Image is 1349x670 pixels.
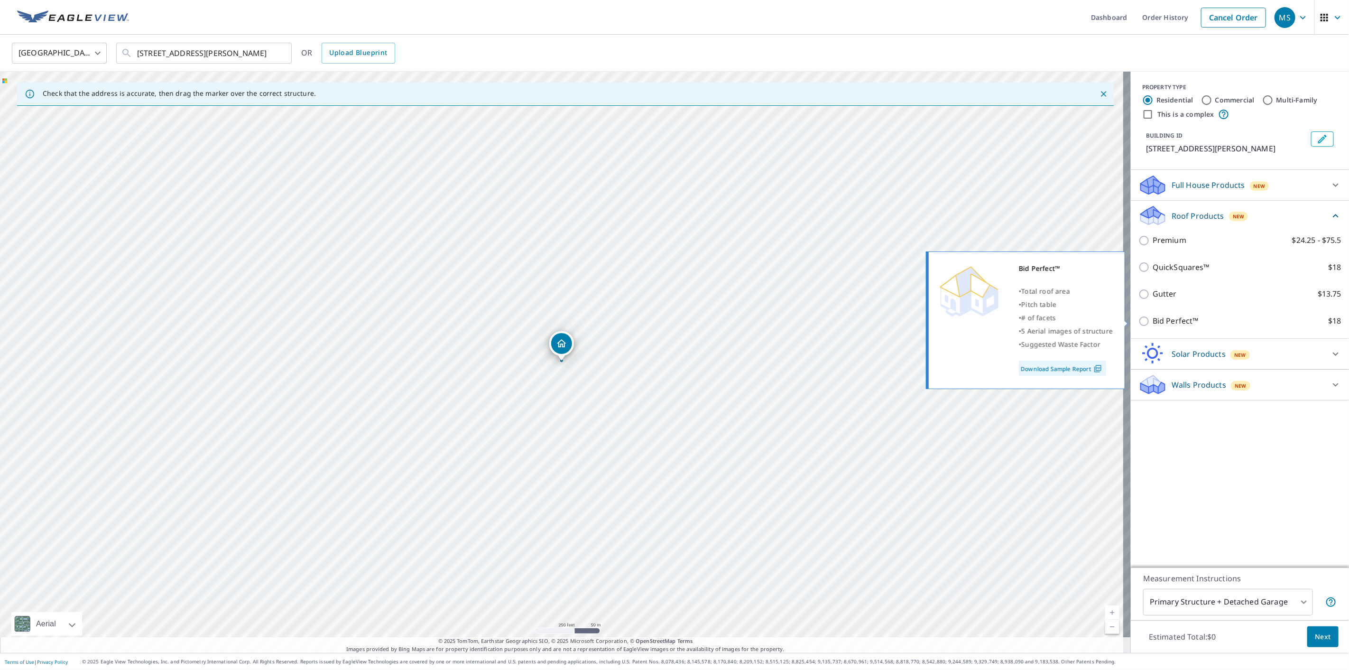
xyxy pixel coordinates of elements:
[1276,95,1318,105] label: Multi-Family
[1201,8,1266,28] a: Cancel Order
[1172,210,1224,222] p: Roof Products
[1153,288,1177,300] p: Gutter
[1172,348,1226,360] p: Solar Products
[1275,7,1295,28] div: MS
[1172,379,1226,391] p: Walls Products
[82,658,1344,665] p: © 2025 Eagle View Technologies, Inc. and Pictometry International Corp. All Rights Reserved. Repo...
[1153,261,1210,273] p: QuickSquares™
[137,40,272,66] input: Search by address or latitude-longitude
[1307,626,1339,648] button: Next
[1138,343,1341,365] div: Solar ProductsNew
[1153,234,1186,246] p: Premium
[1143,589,1313,615] div: Primary Structure + Detached Garage
[12,40,107,66] div: [GEOGRAPHIC_DATA]
[1292,234,1341,246] p: $24.25 - $75.5
[1021,300,1056,309] span: Pitch table
[1105,605,1119,620] a: Current Level 17, Zoom In
[936,262,1002,319] img: Premium
[1019,285,1113,298] div: •
[5,659,34,665] a: Terms of Use
[1019,338,1113,351] div: •
[1138,205,1341,227] div: Roof ProductsNew
[1105,620,1119,634] a: Current Level 17, Zoom Out
[1141,626,1224,647] p: Estimated Total: $0
[1021,313,1056,322] span: # of facets
[1019,262,1113,275] div: Bid Perfect™
[677,637,693,644] a: Terms
[1157,110,1214,119] label: This is a complex
[438,637,693,645] span: © 2025 TomTom, Earthstar Geographics SIO, © 2025 Microsoft Corporation, ©
[1233,213,1245,220] span: New
[1254,182,1266,190] span: New
[1021,340,1100,349] span: Suggested Waste Factor
[1329,261,1341,273] p: $18
[1019,311,1113,325] div: •
[1019,298,1113,311] div: •
[549,331,574,361] div: Dropped pin, building 1, Residential property, 801 Glencorse Dr Saint Peters, MO 63304
[1146,131,1183,140] p: BUILDING ID
[1156,95,1193,105] label: Residential
[1138,373,1341,396] div: Walls ProductsNew
[1311,131,1334,147] button: Edit building 1
[301,43,395,64] div: OR
[1315,631,1331,643] span: Next
[329,47,387,59] span: Upload Blueprint
[1234,351,1246,359] span: New
[1019,361,1106,376] a: Download Sample Report
[1153,315,1199,327] p: Bid Perfect™
[33,612,59,636] div: Aerial
[1325,596,1337,608] span: Your report will include the primary structure and a detached garage if one exists.
[1329,315,1341,327] p: $18
[1318,288,1341,300] p: $13.75
[1146,143,1307,154] p: [STREET_ADDRESS][PERSON_NAME]
[37,659,68,665] a: Privacy Policy
[1091,364,1104,373] img: Pdf Icon
[1021,326,1113,335] span: 5 Aerial images of structure
[636,637,675,644] a: OpenStreetMap
[322,43,395,64] a: Upload Blueprint
[1019,325,1113,338] div: •
[1215,95,1255,105] label: Commercial
[1235,382,1247,390] span: New
[1143,573,1337,584] p: Measurement Instructions
[1142,83,1338,92] div: PROPERTY TYPE
[17,10,129,25] img: EV Logo
[1172,179,1245,191] p: Full House Products
[1138,174,1341,196] div: Full House ProductsNew
[1021,287,1070,296] span: Total roof area
[5,659,68,665] p: |
[1098,88,1110,100] button: Close
[43,89,316,98] p: Check that the address is accurate, then drag the marker over the correct structure.
[11,612,82,636] div: Aerial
